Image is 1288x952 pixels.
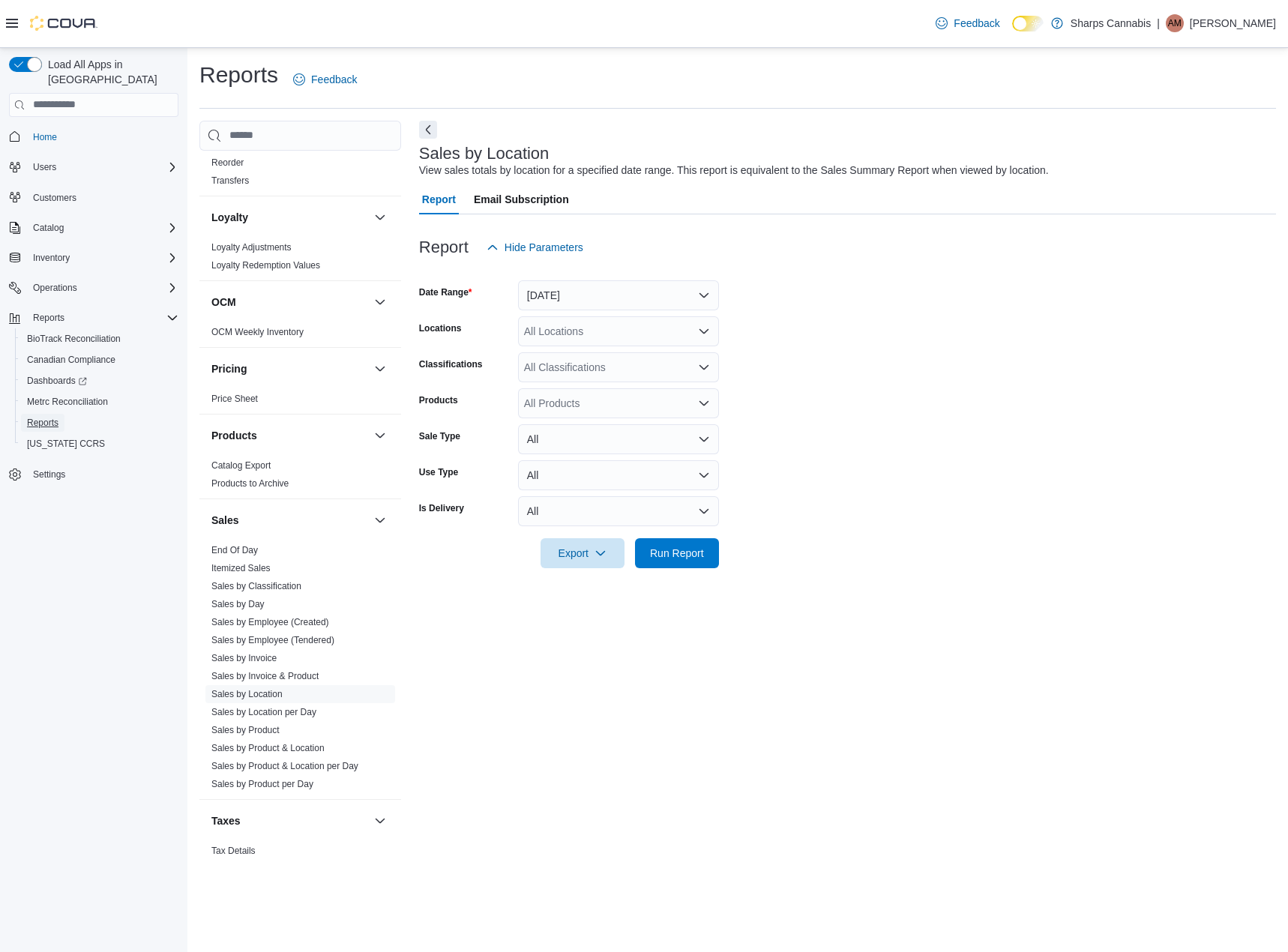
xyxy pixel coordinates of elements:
a: [US_STATE] CCRS [21,435,111,453]
span: Reports [33,312,64,324]
button: Run Report [635,538,719,568]
span: End Of Day [211,544,258,556]
a: Sales by Classification [211,581,301,591]
button: Home [3,126,184,148]
a: Sales by Product & Location per Day [211,761,358,771]
button: OCM [371,293,389,311]
a: Dashboards [15,370,184,391]
a: BioTrack Reconciliation [21,330,127,348]
h3: Products [211,428,257,443]
label: Date Range [419,286,472,298]
p: | [1157,14,1160,32]
span: Feedback [311,72,357,87]
h3: Loyalty [211,210,248,225]
span: Run Report [650,546,704,561]
a: Canadian Compliance [21,351,121,369]
div: OCM [199,323,401,347]
span: Dashboards [27,375,87,387]
button: Taxes [211,813,368,828]
h3: Sales by Location [419,145,550,163]
span: Sales by Employee (Tendered) [211,634,334,646]
div: Taxes [199,842,401,884]
span: Operations [27,279,178,297]
button: Inventory [3,247,184,268]
span: Inventory [27,249,178,267]
button: Products [211,428,368,443]
button: [DATE] [518,280,719,310]
span: Inventory [33,252,70,264]
a: Sales by Product & Location [211,743,325,753]
a: Reorder [211,157,244,168]
span: Customers [33,192,76,204]
span: Sales by Product & Location per Day [211,760,358,772]
a: Home [27,128,63,146]
span: Canadian Compliance [21,351,178,369]
span: Sales by Invoice & Product [211,670,319,682]
div: Pricing [199,390,401,414]
span: Sales by Invoice [211,652,277,664]
button: Taxes [371,812,389,830]
label: Locations [419,322,462,334]
h3: Sales [211,513,239,528]
button: All [518,424,719,454]
button: Open list of options [698,397,710,409]
a: Itemized Sales [211,563,271,573]
button: Reports [27,309,70,327]
a: OCM Weekly Inventory [211,327,304,337]
h3: Report [419,238,469,256]
span: Reports [21,414,178,432]
span: Products to Archive [211,477,289,489]
a: Transfers [211,175,249,186]
span: Email Subscription [474,184,569,214]
a: Tax Details [211,846,256,856]
span: Sales by Product per Day [211,778,313,790]
div: Sales [199,541,401,799]
span: Loyalty Redemption Values [211,259,320,271]
span: Metrc Reconciliation [21,393,178,411]
div: AJ Malhi [1166,14,1184,32]
button: Open list of options [698,361,710,373]
span: Sales by Product [211,724,280,736]
h3: OCM [211,295,236,310]
a: Price Sheet [211,394,258,404]
span: Sales by Location [211,688,283,700]
span: Loyalty Adjustments [211,241,292,253]
span: Tax Details [211,845,256,857]
button: Loyalty [211,210,368,225]
h3: Taxes [211,813,241,828]
a: End Of Day [211,545,258,555]
span: Users [27,158,178,176]
button: Users [3,157,184,178]
label: Sale Type [419,430,460,442]
span: Dashboards [21,372,178,390]
span: Sales by Employee (Created) [211,616,329,628]
button: Operations [27,279,83,297]
button: Reports [3,307,184,328]
button: Reports [15,412,184,433]
a: Sales by Employee (Created) [211,617,329,627]
a: Reports [21,414,64,432]
a: Dashboards [21,372,93,390]
a: Metrc Reconciliation [21,393,114,411]
label: Use Type [419,466,458,478]
a: Catalog Export [211,460,271,471]
a: Feedback [930,8,1005,38]
button: Sales [371,511,389,529]
a: Sales by Location per Day [211,707,316,717]
span: Catalog Export [211,460,271,472]
span: Feedback [954,16,999,31]
span: Itemized Sales [211,562,271,574]
span: Home [33,131,57,143]
span: Sales by Product & Location [211,742,325,754]
p: Sharps Cannabis [1071,14,1151,32]
button: Open list of options [698,325,710,337]
p: [PERSON_NAME] [1190,14,1276,32]
span: Reports [27,309,178,327]
a: Tax Exemptions [211,864,275,874]
span: Catalog [33,222,64,234]
button: Pricing [371,360,389,378]
img: Cova [30,16,97,31]
span: AM [1168,14,1182,32]
a: Sales by Product [211,725,280,735]
h3: Pricing [211,361,247,376]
